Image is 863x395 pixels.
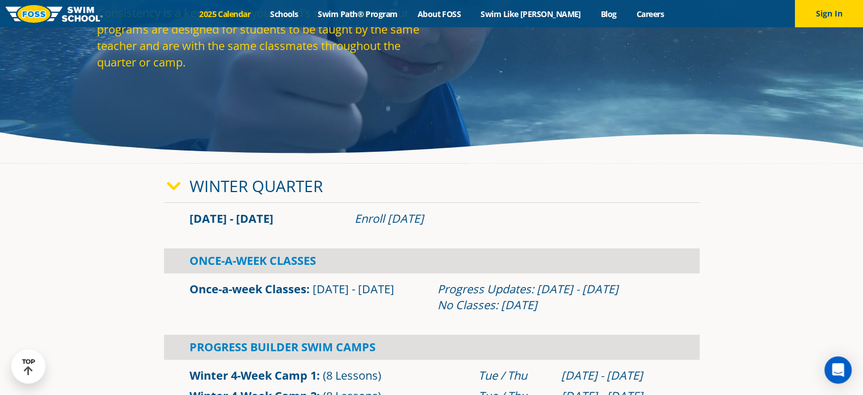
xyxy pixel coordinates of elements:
div: Enroll [DATE] [355,211,674,227]
a: Careers [626,9,673,19]
a: 2025 Calendar [190,9,260,19]
span: [DATE] - [DATE] [313,281,394,297]
a: Once-a-week Classes [190,281,306,297]
a: Blog [591,9,626,19]
a: Schools [260,9,308,19]
a: Winter Quarter [190,175,323,197]
span: (8 Lessons) [323,368,381,383]
div: [DATE] - [DATE] [561,368,674,384]
div: Progress Builder Swim Camps [164,335,700,360]
div: Open Intercom Messenger [824,356,852,384]
img: FOSS Swim School Logo [6,5,103,23]
div: Once-A-Week Classes [164,248,700,273]
div: Tue / Thu [478,368,550,384]
a: Winter 4-Week Camp 1 [190,368,317,383]
div: TOP [22,358,35,376]
p: Consistency is a key factor in your child's development. Our programs are designed for students t... [97,5,426,70]
span: [DATE] - [DATE] [190,211,273,226]
div: Progress Updates: [DATE] - [DATE] No Classes: [DATE] [437,281,674,313]
a: Swim Like [PERSON_NAME] [471,9,591,19]
a: About FOSS [407,9,471,19]
a: Swim Path® Program [308,9,407,19]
